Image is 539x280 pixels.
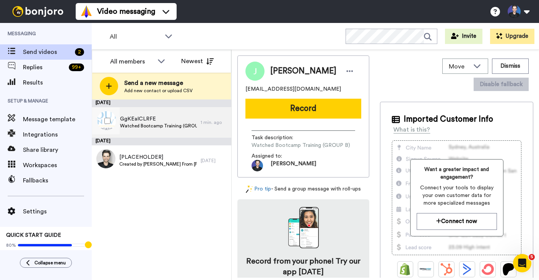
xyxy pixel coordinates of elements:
iframe: Intercom live chat [513,254,531,272]
div: What is this? [393,125,430,134]
img: 6be86ef7-c569-4fce-93cb-afb5ceb4fafb-1583875477.jpg [252,160,263,171]
span: Results [23,78,92,87]
div: [DATE] [92,138,231,145]
button: Invite [445,29,482,44]
button: Collapse menu [20,258,72,268]
span: QUICK START GUIDE [6,233,61,238]
span: All [110,32,161,41]
span: Workspaces [23,161,92,170]
span: [PLACEHOLDER] [119,153,197,161]
img: Shopify [399,263,411,275]
span: Imported Customer Info [404,114,493,125]
span: Fallbacks [23,176,92,185]
span: Message template [23,115,92,124]
a: Pro tip [246,185,271,193]
button: Disable fallback [474,78,529,91]
button: Upgrade [490,29,534,44]
div: 99 + [69,63,84,71]
span: Add new contact or upload CSV [124,88,193,94]
img: bj-logo-header-white.svg [9,6,67,17]
img: 6e068e8c-427a-4d8a-b15f-36e1abfcd730 [96,149,115,168]
span: Send yourself a test [6,250,86,256]
div: [DATE] [201,158,227,164]
span: Integrations [23,130,92,139]
img: ConvertKit [482,263,494,275]
img: vm-color.svg [80,5,93,18]
span: Send a new message [124,78,193,88]
span: Settings [23,207,92,216]
span: [EMAIL_ADDRESS][DOMAIN_NAME] [245,85,341,93]
img: Ontraport [420,263,432,275]
span: Task description : [252,134,305,142]
div: All members [110,57,154,66]
span: 80% [6,242,16,248]
img: ActiveCampaign [461,263,473,275]
div: [DATE] [92,99,231,107]
span: Video messaging [97,6,155,17]
span: Watched Bootcamp Training (GROUP A) [120,123,197,129]
h4: Record from your phone! Try our app [DATE] [245,256,362,277]
span: 5 [529,254,535,260]
img: Patreon [502,263,515,275]
div: 2 [75,48,84,56]
button: Connect now [417,213,497,230]
span: Collapse menu [34,260,66,266]
span: [PERSON_NAME] [270,65,336,77]
button: Newest [175,54,219,69]
img: magic-wand.svg [246,185,253,193]
button: Dismiss [492,59,529,74]
span: Send videos [23,47,72,57]
span: Created by [PERSON_NAME] From [PERSON_NAME][GEOGRAPHIC_DATA] [119,161,197,167]
span: Watched Bootcamp Training (GROUP B) [252,142,350,149]
span: Connect your tools to display your own customer data for more specialized messages [417,184,497,207]
span: Want a greater impact and engagement? [417,166,497,181]
img: download [288,207,319,248]
span: Replies [23,63,66,72]
span: Move [449,62,469,71]
span: GgKEaICLRFE [120,115,197,123]
span: Share library [23,145,92,155]
button: Record [245,99,361,119]
img: Hubspot [440,263,453,275]
span: [PERSON_NAME] [271,160,316,171]
div: - Send a group message with roll-ups [237,185,369,193]
img: Image of Joshua [245,62,265,81]
span: Assigned to: [252,152,305,160]
div: Tooltip anchor [85,241,92,248]
div: 1 min. ago [201,119,227,125]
